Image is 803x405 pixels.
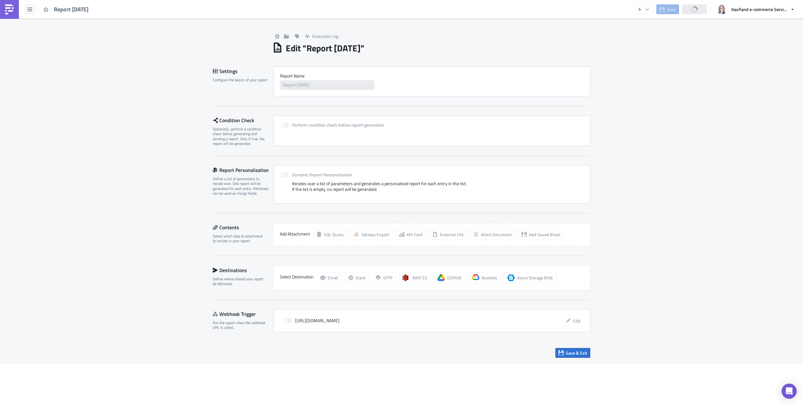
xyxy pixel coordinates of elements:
[312,33,338,39] span: Execution Log
[782,384,797,399] div: Open Intercom Messenger
[213,277,266,286] div: Define where should your report be delivered.
[529,231,560,238] span: Add Saved Block
[283,316,340,325] div: [URL][DOMAIN_NAME]
[682,4,707,14] button: Share
[317,272,342,283] button: Email
[713,3,798,16] button: Kaufland e-commerce Services GmbH & Co. KG
[286,43,364,54] h1: Edit " Report [DATE] "
[517,274,553,281] span: Azure Storage Blob
[667,6,676,13] span: Save
[440,231,463,238] span: External File
[213,116,273,125] div: Condition Check
[213,66,273,76] div: Settings
[383,274,392,281] span: SFTP
[481,231,512,238] span: Word Document
[656,4,679,14] button: Save
[447,274,462,281] span: GDRIVE
[563,316,584,326] button: Edit
[350,229,393,240] button: Tableau Export
[324,231,344,238] span: SQL Query
[213,265,266,275] div: Destinations
[345,272,369,283] button: Slack
[280,229,310,239] label: Add Attachment
[482,274,497,281] span: Buckets
[292,171,352,178] strong: Dynamic Report Personalization
[313,229,347,240] button: SQL Query
[213,127,269,146] div: Optionally, perform a condition check before generating and sending a report. Only if true, the r...
[213,165,273,175] div: Report Personalization
[412,274,427,281] span: AWS S3
[356,274,366,281] span: Slack
[573,317,581,324] span: Edit
[213,320,269,330] div: Run the report when the webhook URL is called.
[4,4,14,14] img: PushMetrics
[731,6,788,13] span: Kaufland e-commerce Services GmbH & Co. KG
[54,6,89,13] span: Report [DATE]
[213,234,266,243] div: Select which data & attachment to include in your report.
[507,274,515,282] span: Azure Storage Blob
[372,272,396,283] button: SFTP
[361,231,389,238] span: Tableau Export
[213,223,266,232] div: Contents
[555,348,590,358] button: Save & Exit
[429,229,467,240] button: External File
[469,272,501,283] button: Buckets
[280,73,584,79] label: Report Nam﻿e
[396,229,426,240] button: KPI Card
[518,229,564,240] button: Add Saved Block
[566,350,587,356] span: Save & Exit
[213,309,273,319] div: Webhook Trigger
[434,272,465,283] button: GDRIVE
[328,274,338,281] span: Email
[716,4,727,15] img: Avatar
[280,181,584,197] div: Iterates over a list of parameters and generates a personalised report for each entry in the list...
[504,272,556,283] button: Azure Storage BlobAzure Storage Blob
[280,272,314,282] label: Select Destination
[213,77,269,82] div: Configure the basics of your report.
[399,272,431,283] button: AWS S3
[407,231,423,238] span: KPI Card
[213,176,269,196] div: Define a list of parameters to iterate over. One report will be generated for each entry. Attribu...
[302,31,341,41] button: Execution Log
[292,122,384,128] strong: Perform condition check before report generation
[470,229,515,240] button: Word Document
